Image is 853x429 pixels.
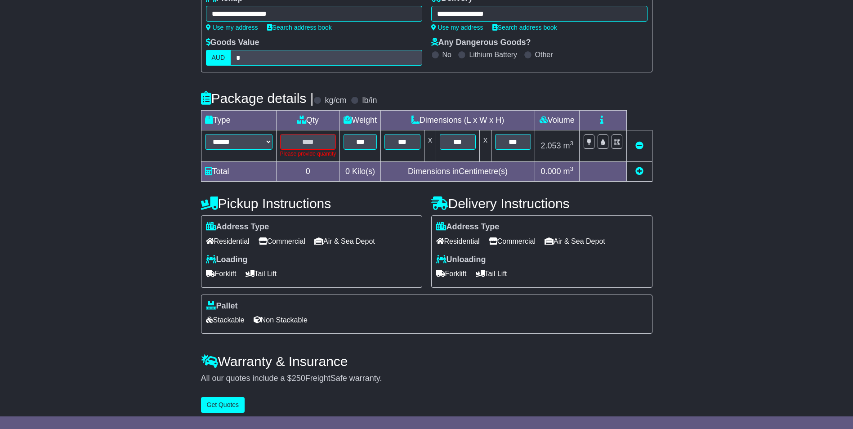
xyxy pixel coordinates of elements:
[545,234,605,248] span: Air & Sea Depot
[276,111,340,130] td: Qty
[436,222,500,232] label: Address Type
[276,162,340,182] td: 0
[540,167,561,176] span: 0.000
[206,234,250,248] span: Residential
[380,111,535,130] td: Dimensions (L x W x H)
[489,234,536,248] span: Commercial
[563,167,574,176] span: m
[535,50,553,59] label: Other
[436,255,486,265] label: Unloading
[431,196,652,211] h4: Delivery Instructions
[431,24,483,31] a: Use my address
[431,38,531,48] label: Any Dangerous Goods?
[206,38,259,48] label: Goods Value
[206,255,248,265] label: Loading
[206,50,231,66] label: AUD
[206,222,269,232] label: Address Type
[206,301,238,311] label: Pallet
[206,313,245,327] span: Stackable
[314,234,375,248] span: Air & Sea Depot
[340,111,381,130] td: Weight
[201,374,652,384] div: All our quotes include a $ FreightSafe warranty.
[436,267,467,281] span: Forklift
[345,167,350,176] span: 0
[479,130,491,162] td: x
[380,162,535,182] td: Dimensions in Centimetre(s)
[535,111,579,130] td: Volume
[436,234,480,248] span: Residential
[476,267,507,281] span: Tail Lift
[201,162,276,182] td: Total
[267,24,332,31] a: Search address book
[201,397,245,413] button: Get Quotes
[424,130,436,162] td: x
[563,141,574,150] span: m
[325,96,346,106] label: kg/cm
[206,24,258,31] a: Use my address
[362,96,377,106] label: lb/in
[201,91,314,106] h4: Package details |
[201,111,276,130] td: Type
[635,167,643,176] a: Add new item
[201,354,652,369] h4: Warranty & Insurance
[492,24,557,31] a: Search address book
[292,374,305,383] span: 250
[442,50,451,59] label: No
[206,267,237,281] span: Forklift
[340,162,381,182] td: Kilo(s)
[469,50,517,59] label: Lithium Battery
[635,141,643,150] a: Remove this item
[570,165,574,172] sup: 3
[201,196,422,211] h4: Pickup Instructions
[246,267,277,281] span: Tail Lift
[540,141,561,150] span: 2.053
[259,234,305,248] span: Commercial
[570,140,574,147] sup: 3
[280,150,336,158] div: Please provide quantity
[254,313,308,327] span: Non Stackable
